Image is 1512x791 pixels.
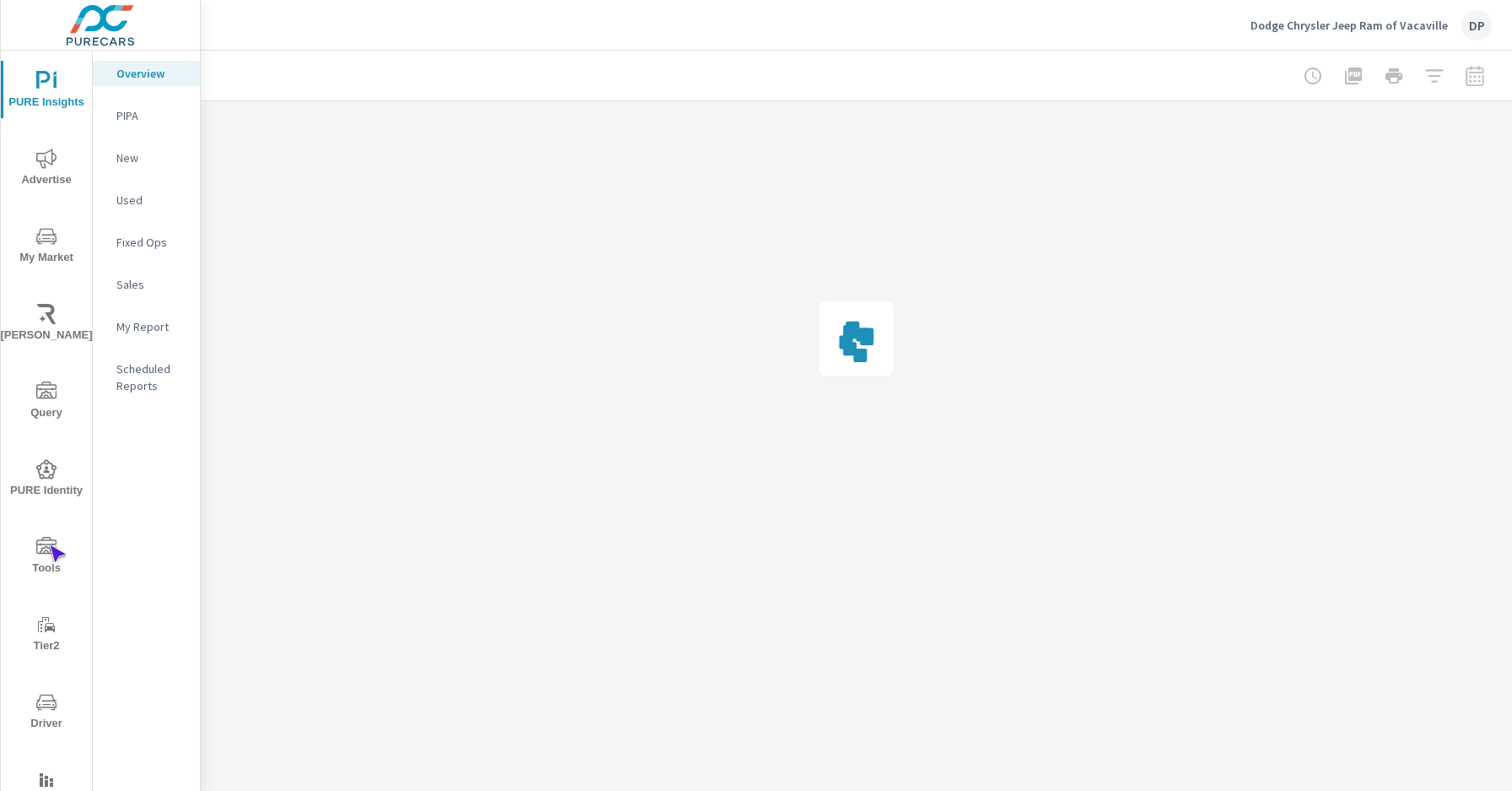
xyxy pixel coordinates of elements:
p: My Report [116,318,186,335]
p: Sales [116,276,186,293]
span: Advertise [6,149,87,190]
p: Scheduled Reports [116,360,186,394]
div: Overview [93,61,200,86]
div: PIPA [93,103,200,128]
span: Tools [6,537,87,578]
span: Query [6,382,87,423]
div: Used [93,187,200,213]
span: My Market [6,226,87,268]
span: Driver [6,692,87,734]
div: My Report [93,314,200,339]
span: Tier2 [6,615,87,656]
span: [PERSON_NAME] [6,304,87,345]
div: DP [1461,10,1492,41]
span: PURE Identity [6,459,87,501]
p: Overview [116,65,186,82]
div: Scheduled Reports [93,356,200,398]
p: PIPA [116,107,186,124]
div: Fixed Ops [93,230,200,255]
p: New [116,149,186,166]
p: Dodge Chrysler Jeep Ram of Vacaville [1250,18,1448,33]
div: New [93,145,200,171]
p: Fixed Ops [116,234,186,251]
p: Used [116,192,186,209]
span: PURE Insights [6,71,87,112]
div: Sales [93,272,200,297]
